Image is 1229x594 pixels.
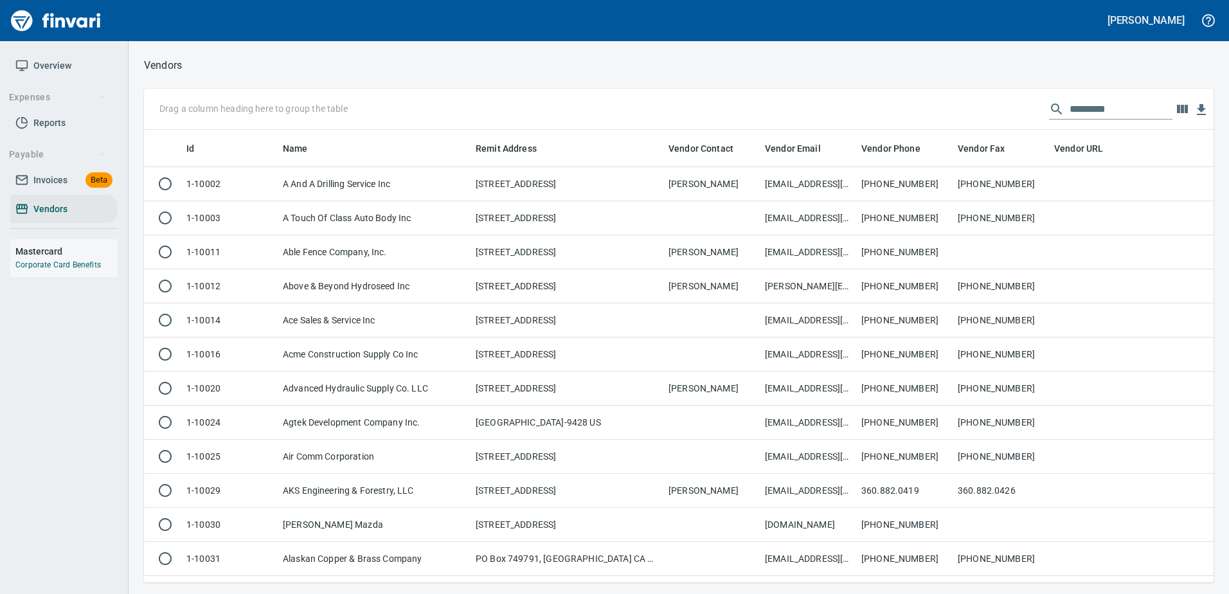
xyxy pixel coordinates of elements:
[181,542,278,576] td: 1-10031
[186,141,194,156] span: Id
[471,303,663,337] td: [STREET_ADDRESS]
[760,303,856,337] td: [EMAIL_ADDRESS][DOMAIN_NAME]
[953,337,1049,372] td: [PHONE_NUMBER]
[471,542,663,576] td: PO Box 749791, [GEOGRAPHIC_DATA] CA 90074-9791 US
[760,372,856,406] td: [EMAIL_ADDRESS][DOMAIN_NAME]
[953,474,1049,508] td: 360.882.0426
[15,260,101,269] a: Corporate Card Benefits
[856,508,953,542] td: [PHONE_NUMBER]
[8,5,104,36] img: Finvari
[953,440,1049,474] td: [PHONE_NUMBER]
[10,51,118,80] a: Overview
[181,303,278,337] td: 1-10014
[471,201,663,235] td: [STREET_ADDRESS]
[760,406,856,440] td: [EMAIL_ADDRESS][DOMAIN_NAME]
[278,201,471,235] td: A Touch Of Class Auto Body Inc
[278,508,471,542] td: [PERSON_NAME] Mazda
[471,372,663,406] td: [STREET_ADDRESS]
[953,542,1049,576] td: [PHONE_NUMBER]
[471,406,663,440] td: [GEOGRAPHIC_DATA]-9428 US
[856,201,953,235] td: [PHONE_NUMBER]
[856,303,953,337] td: [PHONE_NUMBER]
[953,372,1049,406] td: [PHONE_NUMBER]
[765,141,838,156] span: Vendor Email
[471,167,663,201] td: [STREET_ADDRESS]
[10,195,118,224] a: Vendors
[471,508,663,542] td: [STREET_ADDRESS]
[283,141,308,156] span: Name
[663,167,760,201] td: [PERSON_NAME]
[1108,14,1185,27] h5: [PERSON_NAME]
[10,166,118,195] a: InvoicesBeta
[953,167,1049,201] td: [PHONE_NUMBER]
[765,141,821,156] span: Vendor Email
[953,406,1049,440] td: [PHONE_NUMBER]
[953,269,1049,303] td: [PHONE_NUMBER]
[15,244,118,258] h6: Mastercard
[181,474,278,508] td: 1-10029
[958,141,1005,156] span: Vendor Fax
[856,269,953,303] td: [PHONE_NUMBER]
[278,440,471,474] td: Air Comm Corporation
[159,102,348,115] p: Drag a column heading here to group the table
[85,173,112,188] span: Beta
[181,337,278,372] td: 1-10016
[181,269,278,303] td: 1-10012
[953,303,1049,337] td: [PHONE_NUMBER]
[471,235,663,269] td: [STREET_ADDRESS]
[278,303,471,337] td: Ace Sales & Service Inc
[760,337,856,372] td: [EMAIL_ADDRESS][DOMAIN_NAME]
[861,141,920,156] span: Vendor Phone
[663,269,760,303] td: [PERSON_NAME]
[4,143,111,166] button: Payable
[181,235,278,269] td: 1-10011
[181,372,278,406] td: 1-10020
[760,235,856,269] td: [EMAIL_ADDRESS][DOMAIN_NAME]
[33,58,71,74] span: Overview
[856,372,953,406] td: [PHONE_NUMBER]
[181,508,278,542] td: 1-10030
[278,474,471,508] td: AKS Engineering & Forestry, LLC
[471,337,663,372] td: [STREET_ADDRESS]
[181,440,278,474] td: 1-10025
[856,235,953,269] td: [PHONE_NUMBER]
[1192,100,1211,120] button: Download Table
[278,542,471,576] td: Alaskan Copper & Brass Company
[4,85,111,109] button: Expenses
[476,141,553,156] span: Remit Address
[181,406,278,440] td: 1-10024
[471,269,663,303] td: [STREET_ADDRESS]
[10,109,118,138] a: Reports
[663,235,760,269] td: [PERSON_NAME]
[278,372,471,406] td: Advanced Hydraulic Supply Co. LLC
[471,474,663,508] td: [STREET_ADDRESS]
[278,167,471,201] td: A And A Drilling Service Inc
[181,201,278,235] td: 1-10003
[1172,100,1192,119] button: Choose columns to display
[760,542,856,576] td: [EMAIL_ADDRESS][DOMAIN_NAME]
[856,474,953,508] td: 360.882.0419
[760,508,856,542] td: [DOMAIN_NAME]
[33,201,67,217] span: Vendors
[1054,141,1104,156] span: Vendor URL
[476,141,537,156] span: Remit Address
[856,542,953,576] td: [PHONE_NUMBER]
[861,141,937,156] span: Vendor Phone
[1054,141,1120,156] span: Vendor URL
[9,89,106,105] span: Expenses
[278,269,471,303] td: Above & Beyond Hydroseed Inc
[760,440,856,474] td: [EMAIL_ADDRESS][DOMAIN_NAME]
[33,172,67,188] span: Invoices
[9,147,106,163] span: Payable
[186,141,211,156] span: Id
[760,167,856,201] td: [EMAIL_ADDRESS][DOMAIN_NAME]
[958,141,1022,156] span: Vendor Fax
[144,58,182,73] nav: breadcrumb
[856,406,953,440] td: [PHONE_NUMBER]
[181,167,278,201] td: 1-10002
[856,167,953,201] td: [PHONE_NUMBER]
[760,201,856,235] td: [EMAIL_ADDRESS][DOMAIN_NAME]
[1104,10,1188,30] button: [PERSON_NAME]
[760,269,856,303] td: [PERSON_NAME][EMAIL_ADDRESS][DOMAIN_NAME]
